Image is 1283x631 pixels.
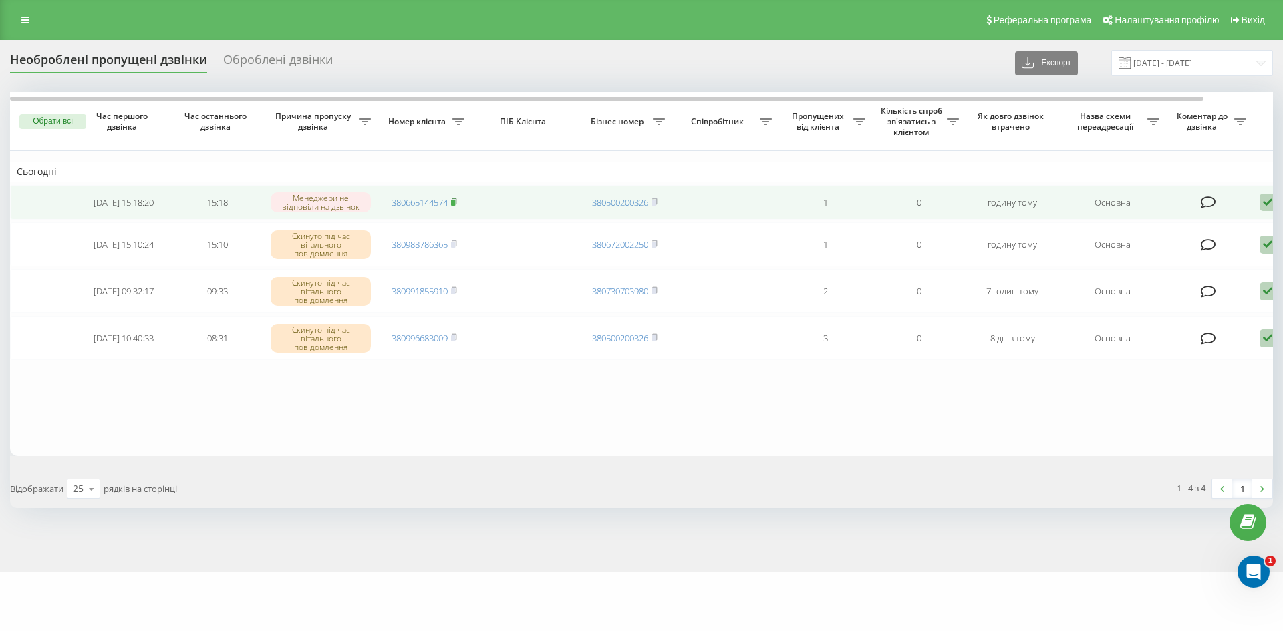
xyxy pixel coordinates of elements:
[1232,479,1252,498] a: 1
[392,196,448,208] a: 380665144574
[77,316,170,360] td: [DATE] 10:40:33
[1015,51,1078,75] button: Експорт
[585,116,653,127] span: Бізнес номер
[10,483,63,495] span: Відображати
[104,483,177,495] span: рядків на сторінці
[271,192,371,212] div: Менеджери не відповіли на дзвінок
[1177,481,1205,495] div: 1 - 4 з 4
[170,222,264,266] td: 15:10
[10,53,207,73] div: Необроблені пропущені дзвінки
[966,222,1059,266] td: годину тому
[778,222,872,266] td: 1
[778,269,872,313] td: 2
[872,269,966,313] td: 0
[19,114,86,129] button: Обрати всі
[872,316,966,360] td: 0
[170,185,264,220] td: 15:18
[1059,316,1166,360] td: Основна
[1059,222,1166,266] td: Основна
[223,53,333,73] div: Оброблені дзвінки
[392,238,448,250] a: 380988786365
[392,332,448,344] a: 380996683009
[966,316,1059,360] td: 8 днів тому
[170,316,264,360] td: 08:31
[1242,15,1265,25] span: Вихід
[592,196,648,208] a: 380500200326
[1173,111,1234,132] span: Коментар до дзвінка
[77,185,170,220] td: [DATE] 15:18:20
[271,111,359,132] span: Причина пропуску дзвінка
[778,316,872,360] td: 3
[592,285,648,297] a: 380730703980
[170,269,264,313] td: 09:33
[778,185,872,220] td: 1
[88,111,160,132] span: Час першого дзвінка
[1115,15,1219,25] span: Налаштування профілю
[872,222,966,266] td: 0
[1265,556,1276,566] span: 1
[879,106,947,137] span: Кількість спроб зв'язатись з клієнтом
[678,116,760,127] span: Співробітник
[384,116,452,127] span: Номер клієнта
[1066,111,1147,132] span: Назва схеми переадресації
[181,111,253,132] span: Час останнього дзвінка
[966,269,1059,313] td: 7 годин тому
[976,111,1048,132] span: Як довго дзвінок втрачено
[592,332,648,344] a: 380500200326
[77,269,170,313] td: [DATE] 09:32:17
[482,116,567,127] span: ПІБ Клієнта
[392,285,448,297] a: 380991855910
[73,482,84,495] div: 25
[271,324,371,353] div: Скинуто під час вітального повідомлення
[77,222,170,266] td: [DATE] 15:10:24
[1238,556,1270,588] iframe: Intercom live chat
[1059,269,1166,313] td: Основна
[994,15,1092,25] span: Реферальна програма
[1059,185,1166,220] td: Основна
[271,277,371,306] div: Скинуто під час вітального повідомлення
[592,238,648,250] a: 380672002250
[966,185,1059,220] td: годину тому
[271,230,371,260] div: Скинуто під час вітального повідомлення
[872,185,966,220] td: 0
[785,111,853,132] span: Пропущених від клієнта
